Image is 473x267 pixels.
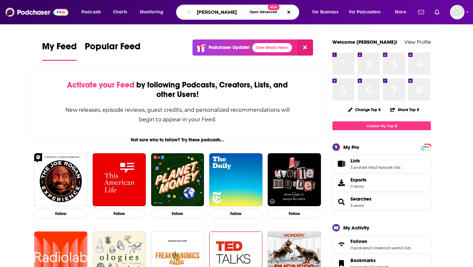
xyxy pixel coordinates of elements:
span: 0 items [350,184,367,189]
img: This American Life [93,153,146,206]
button: Follow [268,209,321,218]
a: Lists [335,159,348,168]
span: , [369,246,370,250]
span: Popular Feed [85,41,141,56]
a: 0 podcasts [350,246,369,250]
button: Follow [34,209,87,218]
a: Create My Top 8 [332,121,431,130]
div: New releases, episode reviews, guest credits, and personalized recommendations will begin to appe... [65,105,290,124]
img: Planet Money [151,153,204,206]
a: Charts [109,7,131,17]
a: 0 lists [401,246,411,250]
span: Lists [332,155,431,173]
button: Follow [209,209,262,218]
a: Lists [350,158,400,164]
button: open menu [135,7,172,17]
span: Charts [113,8,127,17]
div: by following Podcasts, Creators, Lists, and other Users! [65,80,290,99]
div: Search podcasts, credits, & more... [182,5,305,20]
div: My Pro [343,144,359,150]
span: Open Advanced [250,11,277,14]
a: Show notifications dropdown [432,7,442,18]
a: See What's New [252,43,292,52]
span: Podcasts [81,8,101,17]
button: open menu [345,7,390,17]
span: , [387,246,388,250]
span: PRO [422,145,430,150]
span: Follows [350,238,367,244]
button: open menu [308,7,347,17]
button: Share Top 8 [390,103,419,116]
a: 3 podcast lists [350,165,375,170]
a: View Profile [404,39,431,45]
a: Follows [350,238,411,244]
a: Searches [335,197,348,206]
a: PRO [422,144,430,149]
span: Lists [350,158,360,164]
button: open menu [390,7,414,17]
a: Show notifications dropdown [416,7,427,18]
button: Follow [93,209,146,218]
span: Monitoring [140,8,163,17]
span: Bookmarks [350,257,376,263]
a: 0 episode lists [375,165,400,170]
span: , [375,165,375,170]
span: For Podcasters [349,8,381,17]
a: Exports [332,174,431,192]
a: My Feed [42,41,77,61]
div: My Activity [343,225,369,231]
button: Show profile menu [450,5,464,19]
img: My Favorite Murder with Karen Kilgariff and Georgia Hardstark [268,153,321,206]
img: The Joe Rogan Experience [34,153,87,206]
span: My Feed [42,41,77,56]
img: User Profile [450,5,464,19]
a: Popular Feed [85,41,141,61]
p: Podchaser Update! [209,45,250,50]
button: Open AdvancedNew [247,8,280,16]
span: Exports [350,177,367,183]
button: Follow [151,209,204,218]
span: More [395,8,406,17]
span: Logged in as WunderTanya [450,5,464,19]
span: Exports [335,178,348,187]
button: open menu [77,7,109,17]
a: 3 saved [350,203,364,208]
span: Searches [332,193,431,211]
span: Follows [332,235,431,253]
a: 0 users [388,246,400,250]
a: Bookmarks [350,257,389,263]
button: Change Top 8 [344,106,385,114]
div: Not sure who to follow? Try these podcasts... [32,137,324,143]
img: The Daily [209,153,262,206]
a: Welcome [PERSON_NAME]! [332,39,397,45]
a: Follows [335,240,348,249]
input: Search podcasts, credits, & more... [194,7,247,17]
span: For Business [312,8,338,17]
img: Podchaser - Follow, Share and Rate Podcasts [5,6,68,18]
a: 0 creators [370,246,387,250]
span: New [268,4,280,10]
a: Searches [350,196,372,202]
span: Activate your Feed [67,80,134,90]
